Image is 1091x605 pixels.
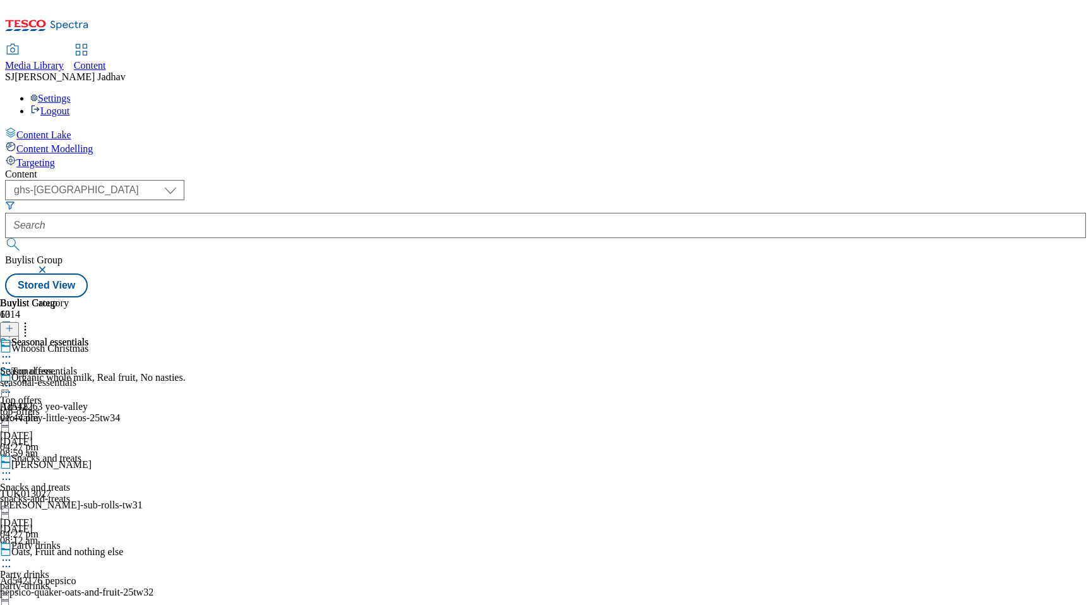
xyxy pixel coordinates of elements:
a: Content Lake [5,127,1086,141]
a: Targeting [5,155,1086,169]
a: Logout [30,105,69,116]
span: Content [74,60,106,71]
span: Media Library [5,60,64,71]
div: Content [5,169,1086,180]
div: Snacks and treats [11,453,81,464]
span: Buylist Group [5,255,63,265]
input: Search [5,213,1086,238]
a: Settings [30,93,71,104]
span: Content Modelling [16,143,93,154]
span: Content Lake [16,129,71,140]
div: Party drinks [11,540,61,551]
svg: Search Filters [5,200,15,210]
span: SJ [5,71,15,82]
a: Media Library [5,45,64,71]
a: Content Modelling [5,141,1086,155]
div: Seasonal essentials [11,337,88,348]
button: Stored View [5,273,88,297]
span: [PERSON_NAME] Jadhav [15,71,126,82]
span: Targeting [16,157,55,168]
div: Organic whole milk, Real fruit, No nasties. [11,372,186,383]
a: Content [74,45,106,71]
